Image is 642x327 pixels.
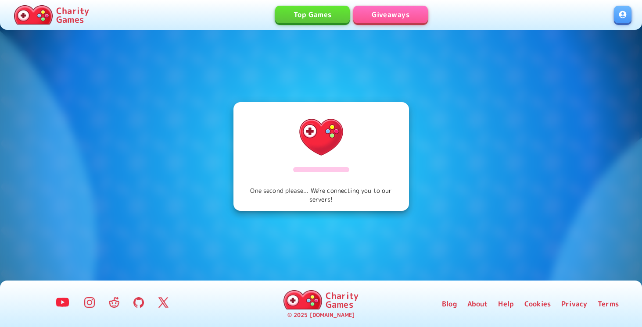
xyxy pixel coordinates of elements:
[275,6,350,23] a: Top Games
[598,299,619,309] a: Terms
[158,297,169,308] img: Twitter Logo
[280,288,362,311] a: Charity Games
[84,297,95,308] img: Instagram Logo
[283,290,322,309] img: Charity.Games
[11,4,93,26] a: Charity Games
[109,297,119,308] img: Reddit Logo
[14,5,53,25] img: Charity.Games
[133,297,144,308] img: GitHub Logo
[287,311,355,320] p: © 2025 [DOMAIN_NAME]
[353,6,428,23] a: Giveaways
[524,299,551,309] a: Cookies
[561,299,587,309] a: Privacy
[442,299,457,309] a: Blog
[56,6,89,24] p: Charity Games
[498,299,514,309] a: Help
[326,291,359,309] p: Charity Games
[467,299,488,309] a: About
